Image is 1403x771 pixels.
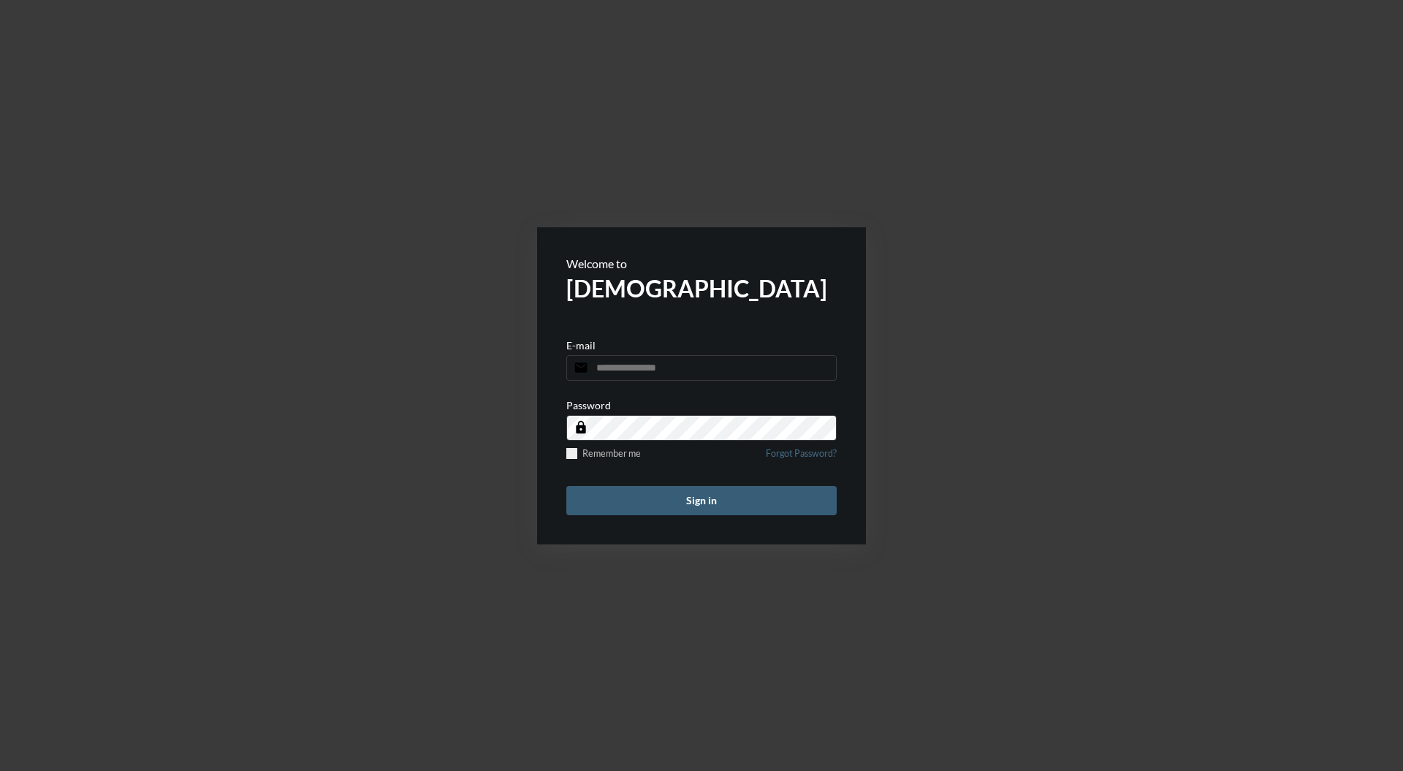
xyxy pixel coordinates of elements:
h2: [DEMOGRAPHIC_DATA] [566,274,837,303]
p: Welcome to [566,257,837,270]
a: Forgot Password? [766,448,837,468]
p: Password [566,399,611,411]
button: Sign in [566,486,837,515]
label: Remember me [566,448,641,459]
p: E-mail [566,339,596,352]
